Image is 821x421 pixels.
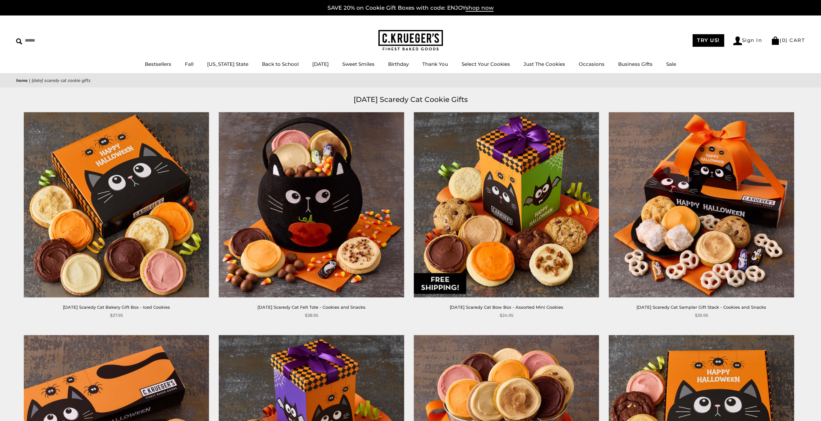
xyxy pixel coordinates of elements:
img: C.KRUEGER'S [378,30,443,51]
h1: [DATE] Scaredy Cat Cookie Gifts [26,94,795,105]
a: Select Your Cookies [462,61,510,67]
a: [DATE] Scaredy Cat Sampler Gift Stack - Cookies and Snacks [636,305,766,310]
iframe: Sign Up via Text for Offers [5,396,67,416]
span: $24.95 [500,312,513,319]
img: Halloween Scaredy Cat Bow Box - Assorted Mini Cookies [414,112,599,297]
a: [DATE] Scaredy Cat Bow Box - Assorted Mini Cookies [450,305,563,310]
span: $39.95 [695,312,708,319]
input: Search [16,35,93,45]
a: Home [16,77,28,84]
img: Account [733,36,742,45]
a: SAVE 20% on Cookie Gift Boxes with code: ENJOYshop now [327,5,494,12]
span: $27.95 [110,312,123,319]
a: Occasions [579,61,605,67]
a: Just The Cookies [524,61,565,67]
a: Fall [185,61,194,67]
img: Search [16,38,22,45]
span: shop now [466,5,494,12]
img: Halloween Scaredy Cat Sampler Gift Stack - Cookies and Snacks [609,112,794,297]
span: [DATE] Scaredy Cat Cookie Gifts [32,77,91,84]
a: [US_STATE] State [207,61,248,67]
img: Halloween Scaredy Cat Bakery Gift Box - Iced Cookies [24,112,209,297]
a: Sign In [733,36,762,45]
a: [DATE] Scaredy Cat Felt Tote - Cookies and Snacks [257,305,365,310]
a: Business Gifts [618,61,653,67]
a: (0) CART [771,37,805,43]
a: Thank You [422,61,448,67]
span: 0 [782,37,786,43]
a: Birthday [388,61,409,67]
a: Bestsellers [145,61,171,67]
nav: breadcrumbs [16,77,805,84]
span: $38.95 [305,312,318,319]
a: TRY US! [693,34,724,47]
span: | [29,77,30,84]
a: Sale [666,61,676,67]
a: Back to School [262,61,299,67]
a: [DATE] [312,61,329,67]
img: Bag [771,36,780,45]
a: Sweet Smiles [342,61,375,67]
img: Halloween Scaredy Cat Felt Tote - Cookies and Snacks [219,112,404,297]
a: [DATE] Scaredy Cat Bakery Gift Box - Iced Cookies [63,305,170,310]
